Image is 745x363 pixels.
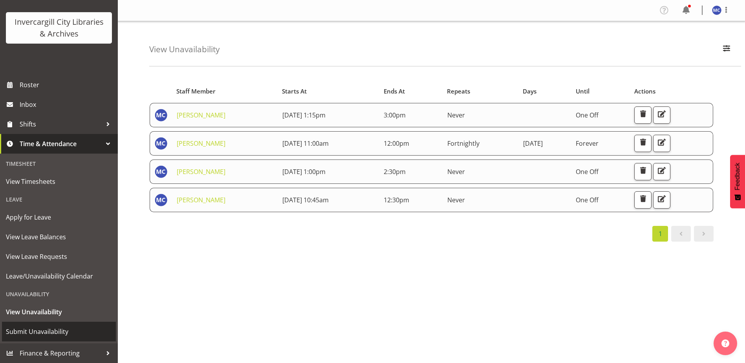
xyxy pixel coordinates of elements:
[282,111,326,119] span: [DATE] 1:15pm
[730,155,745,208] button: Feedback - Show survey
[177,139,225,148] a: [PERSON_NAME]
[653,191,670,209] button: Edit Unavailability
[384,196,409,204] span: 12:30pm
[14,16,104,40] div: Invercargill City Libraries & Archives
[177,111,225,119] a: [PERSON_NAME]
[20,79,114,91] span: Roster
[2,322,116,341] a: Submit Unavailability
[282,87,307,96] span: Starts At
[155,165,167,178] img: maria-catu11656.jpg
[6,176,112,187] span: View Timesheets
[712,5,721,15] img: maria-catu11656.jpg
[2,191,116,207] div: Leave
[2,227,116,247] a: View Leave Balances
[282,139,329,148] span: [DATE] 11:00am
[155,194,167,206] img: maria-catu11656.jpg
[282,167,326,176] span: [DATE] 1:00pm
[2,266,116,286] a: Leave/Unavailability Calendar
[155,109,167,121] img: maria-catu11656.jpg
[447,139,480,148] span: Fortnightly
[447,167,465,176] span: Never
[384,167,406,176] span: 2:30pm
[523,139,543,148] span: [DATE]
[653,106,670,124] button: Edit Unavailability
[20,347,102,359] span: Finance & Reporting
[176,87,216,96] span: Staff Member
[155,137,167,150] img: maria-catu11656.jpg
[149,45,220,54] h4: View Unavailability
[177,167,225,176] a: [PERSON_NAME]
[653,163,670,180] button: Edit Unavailability
[6,326,112,337] span: Submit Unavailability
[2,302,116,322] a: View Unavailability
[384,111,406,119] span: 3:00pm
[634,106,652,124] button: Delete Unavailability
[576,111,599,119] span: One Off
[20,99,114,110] span: Inbox
[2,156,116,172] div: Timesheet
[634,135,652,152] button: Delete Unavailability
[634,191,652,209] button: Delete Unavailability
[576,139,599,148] span: Forever
[523,87,536,96] span: Days
[576,167,599,176] span: One Off
[6,211,112,223] span: Apply for Leave
[2,172,116,191] a: View Timesheets
[634,87,655,96] span: Actions
[576,196,599,204] span: One Off
[20,138,102,150] span: Time & Attendance
[6,270,112,282] span: Leave/Unavailability Calendar
[734,163,741,190] span: Feedback
[653,135,670,152] button: Edit Unavailability
[6,251,112,262] span: View Leave Requests
[384,87,405,96] span: Ends At
[576,87,589,96] span: Until
[2,286,116,302] div: Unavailability
[6,306,112,318] span: View Unavailability
[718,41,735,58] button: Filter Employees
[282,196,329,204] span: [DATE] 10:45am
[384,139,409,148] span: 12:00pm
[447,111,465,119] span: Never
[447,87,470,96] span: Repeats
[2,207,116,227] a: Apply for Leave
[177,196,225,204] a: [PERSON_NAME]
[20,118,102,130] span: Shifts
[6,231,112,243] span: View Leave Balances
[634,163,652,180] button: Delete Unavailability
[2,247,116,266] a: View Leave Requests
[447,196,465,204] span: Never
[721,339,729,347] img: help-xxl-2.png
